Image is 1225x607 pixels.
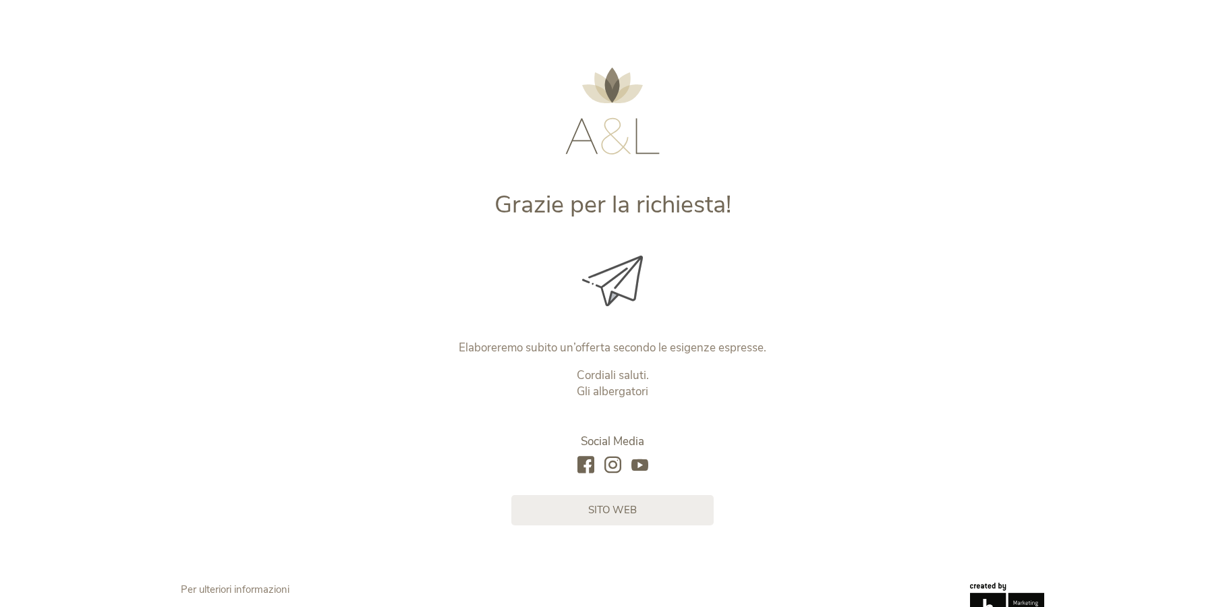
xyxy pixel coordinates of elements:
[577,457,594,475] a: facebook
[604,457,621,475] a: instagram
[582,256,643,306] img: Grazie per la richiesta!
[588,503,637,517] span: sito web
[331,340,894,356] p: Elaboreremo subito un’offerta secondo le esigenze espresse.
[511,495,714,525] a: sito web
[181,583,289,596] span: Per ulteriori informazioni
[581,434,644,449] span: Social Media
[631,457,648,475] a: youtube
[565,67,660,154] img: AMONTI & LUNARIS Wellnessresort
[494,188,731,221] span: Grazie per la richiesta!
[331,368,894,400] p: Cordiali saluti. Gli albergatori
